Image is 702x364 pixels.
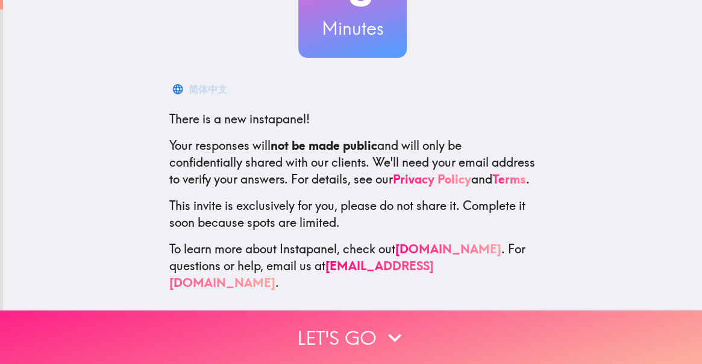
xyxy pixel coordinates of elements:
[492,171,526,187] a: Terms
[169,241,536,291] p: To learn more about Instapanel, check out . For questions or help, email us at .
[169,137,536,188] p: Your responses will and will only be confidentially shared with our clients. We'll need your emai...
[169,197,536,231] p: This invite is exclusively for you, please do not share it. Complete it soon because spots are li...
[189,81,227,97] div: 简体中文
[395,241,501,256] a: [DOMAIN_NAME]
[271,138,377,153] b: not be made public
[169,258,434,290] a: [EMAIL_ADDRESS][DOMAIN_NAME]
[169,77,232,101] button: 简体中文
[298,16,407,41] h3: Minutes
[393,171,471,187] a: Privacy Policy
[169,111,310,126] span: There is a new instapanel!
